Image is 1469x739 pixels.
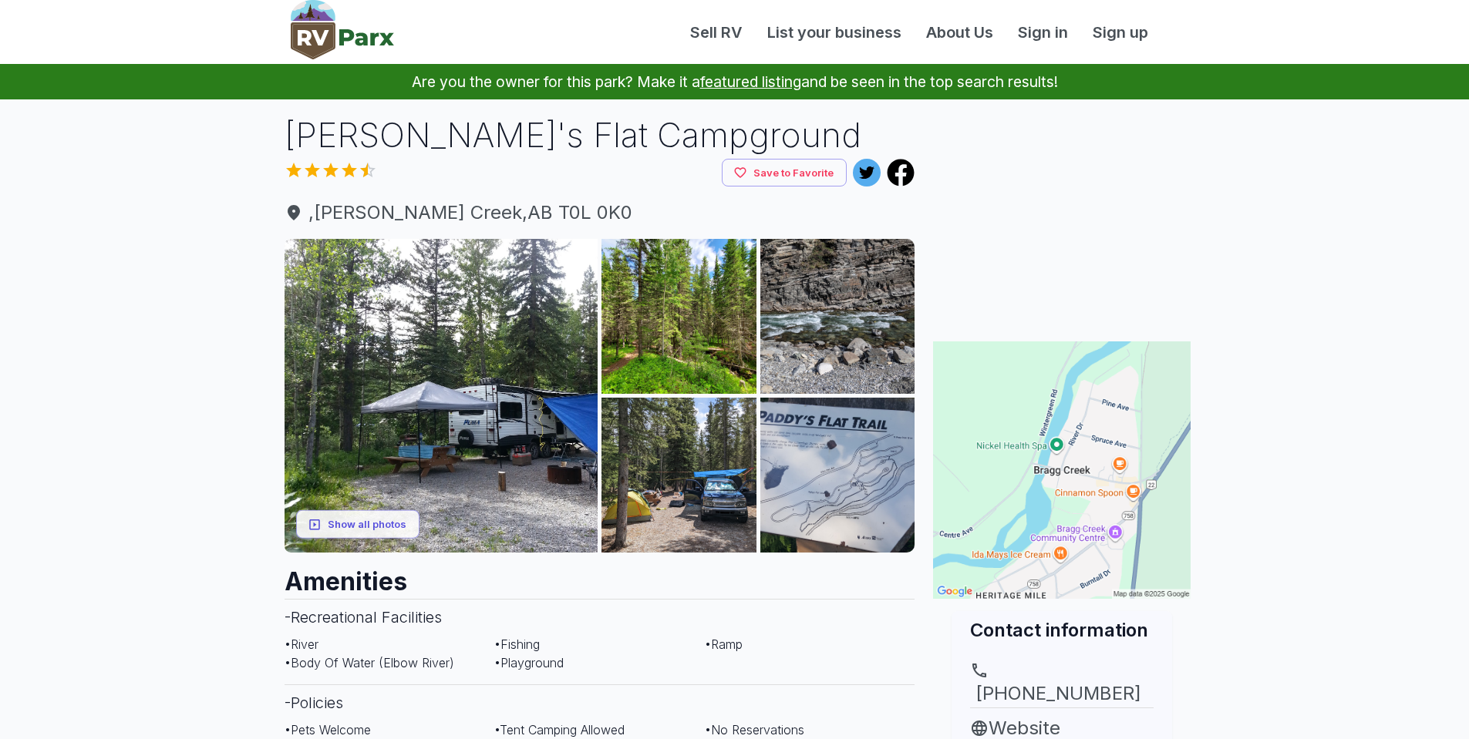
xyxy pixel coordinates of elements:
[970,661,1154,707] a: [PHONE_NUMBER]
[285,553,915,599] h2: Amenities
[700,72,801,91] a: featured listing
[285,722,371,737] span: • Pets Welcome
[601,398,756,553] img: AAcXr8rNDa4RuhAYl07LkQsAgSflxTWEALvSXCGOb6-C9CFwk1NbfcZFBOgl5FpAazTcEa-COOxoUcm-HBA8oFPASAxy8mwk8...
[705,722,804,737] span: • No Reservations
[914,21,1006,44] a: About Us
[494,722,625,737] span: • Tent Camping Allowed
[722,159,847,187] button: Save to Favorite
[760,398,915,553] img: AAcXr8rWzAWF4p3Ljdg2hSjYK9MnP6aaln7dXpVWCaU0MXmX3x9ZeUpH_WWoZhuNSRuYf5voGLZVkHiEp-SYrvypivhbHAqsL...
[285,239,598,553] img: AAcXr8qfLK_HAQciICE3eJwJnYniollpUMrs2CJ1HzfgAFMDOw04_Gllh6jIMKKstKIDwaTx7InhjBqEUzrjqhpPrCzqERKlt...
[705,637,743,652] span: • Ramp
[678,21,755,44] a: Sell RV
[494,637,540,652] span: • Fishing
[285,199,915,227] span: , [PERSON_NAME] Creek , AB T0L 0K0
[933,341,1191,599] img: Map for Paddy's Flat Campground
[1006,21,1080,44] a: Sign in
[755,21,914,44] a: List your business
[296,510,419,539] button: Show all photos
[933,112,1191,304] iframe: Advertisement
[970,617,1154,643] h2: Contact information
[285,599,915,635] h3: - Recreational Facilities
[760,239,915,394] img: AAcXr8oJW6bXOO1IJ5x2XrztSbcHHk1Ug0WcVhyQgH8e26rAfDmAl5jsoPSgyhd0n-MgR6XVOxyXzo90zwVey0JtYvz6385WW...
[285,112,915,159] h1: [PERSON_NAME]'s Flat Campground
[19,64,1450,99] p: Are you the owner for this park? Make it a and be seen in the top search results!
[494,655,564,670] span: • Playground
[601,239,756,394] img: AAcXr8pdPjmjIWEJ8LD00mrP4GpHnXHzEYncbd4GX9Zf_1XCHnjo8KD5yJY_jYi-qcaYOn3zjraOd8U-UXsrTxYFgoNUaPM-e...
[285,637,318,652] span: • River
[285,655,454,670] span: • Body Of Water (Elbow River)
[285,199,915,227] a: ,[PERSON_NAME] Creek,AB T0L 0K0
[1080,21,1161,44] a: Sign up
[285,684,915,721] h3: - Policies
